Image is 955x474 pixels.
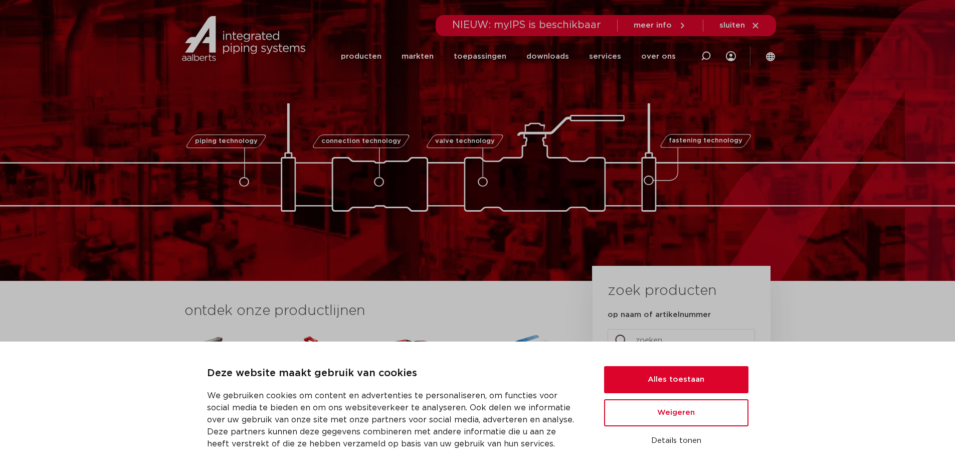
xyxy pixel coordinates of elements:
h3: ontdek onze productlijnen [184,301,558,321]
button: Alles toestaan [604,366,748,393]
a: producten [341,36,381,77]
span: meer info [634,22,672,29]
a: meer info [634,21,687,30]
a: markten [402,36,434,77]
span: valve technology [435,138,495,144]
input: zoeken [608,329,755,352]
nav: Menu [341,36,676,77]
span: piping technology [195,138,258,144]
a: downloads [526,36,569,77]
span: fastening technology [669,138,742,144]
span: NIEUW: myIPS is beschikbaar [452,20,601,30]
p: We gebruiken cookies om content en advertenties te personaliseren, om functies voor social media ... [207,390,580,450]
a: over ons [641,36,676,77]
button: Weigeren [604,399,748,426]
a: sluiten [719,21,760,30]
a: toepassingen [454,36,506,77]
label: op naam of artikelnummer [608,310,711,320]
h3: zoek producten [608,281,716,301]
div: my IPS [726,36,736,77]
button: Details tonen [604,432,748,449]
span: connection technology [321,138,401,144]
a: services [589,36,621,77]
span: sluiten [719,22,745,29]
p: Deze website maakt gebruik van cookies [207,366,580,382]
